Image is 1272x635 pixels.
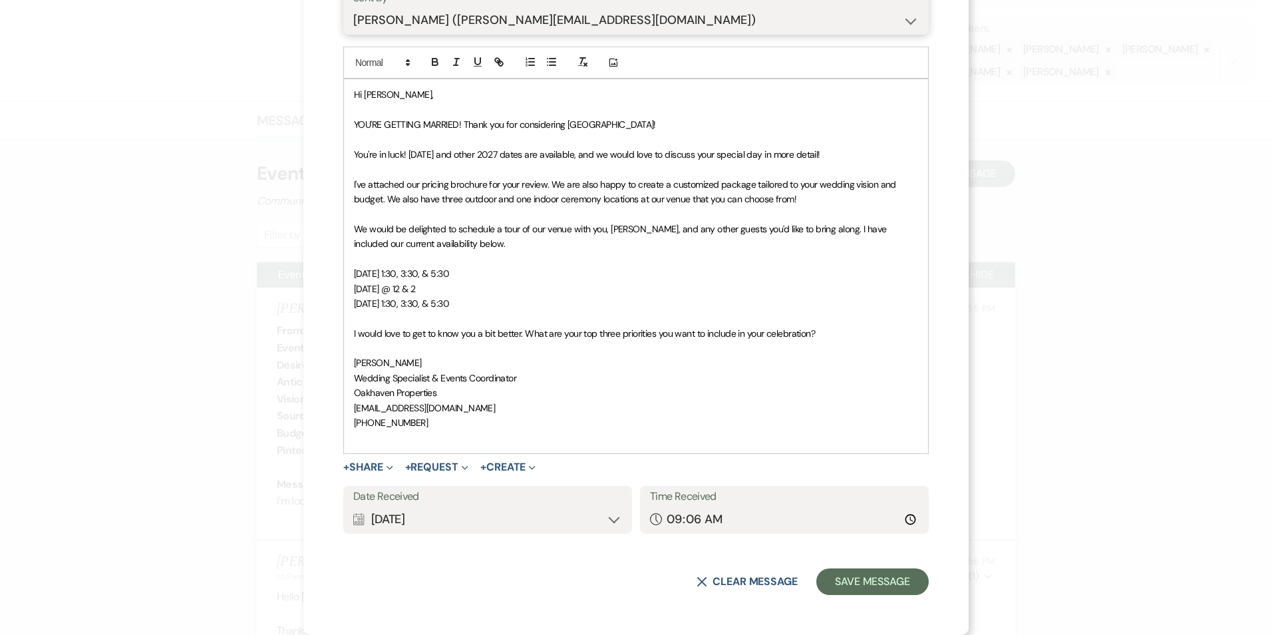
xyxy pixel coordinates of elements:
span: I've attached our pricing brochure for your review. We are also happy to create a customized pack... [354,178,898,205]
span: [DATE] 1:30, 3:30, & 5:30 [354,298,449,310]
button: Create [480,462,536,473]
span: We would be delighted to schedule a tour of our venue with you, [PERSON_NAME]​, and any other gue... [354,223,889,250]
span: + [405,462,411,473]
span: I would love to get to know you a bit better. What are your top three priorities you want to incl... [354,327,815,339]
button: Clear message [697,576,798,587]
span: + [480,462,486,473]
span: + [343,462,349,473]
span: Wedding Specialist & Events Coordinator [354,372,516,384]
label: Date Received [353,487,622,507]
button: Request [405,462,468,473]
span: [PERSON_NAME] [354,357,422,369]
button: Save Message [816,568,929,595]
span: [DATE] 1:30, 3:30, & 5:30 [354,268,449,280]
span: YOU'RE GETTING MARRIED! Thank you for considering [GEOGRAPHIC_DATA]! [354,118,656,130]
span: [EMAIL_ADDRESS][DOMAIN_NAME] [354,402,495,414]
label: Time Received [650,487,919,507]
span: Hi [PERSON_NAME], [354,89,433,101]
span: Oakhaven Properties [354,387,436,399]
div: [DATE] [353,507,622,532]
span: You're in luck! [DATE] and other 2027 dates are available, and we would love to discuss your spec... [354,148,820,160]
span: [DATE] @ 12 & 2 [354,283,416,295]
span: [PHONE_NUMBER] [354,417,428,429]
button: Share [343,462,393,473]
